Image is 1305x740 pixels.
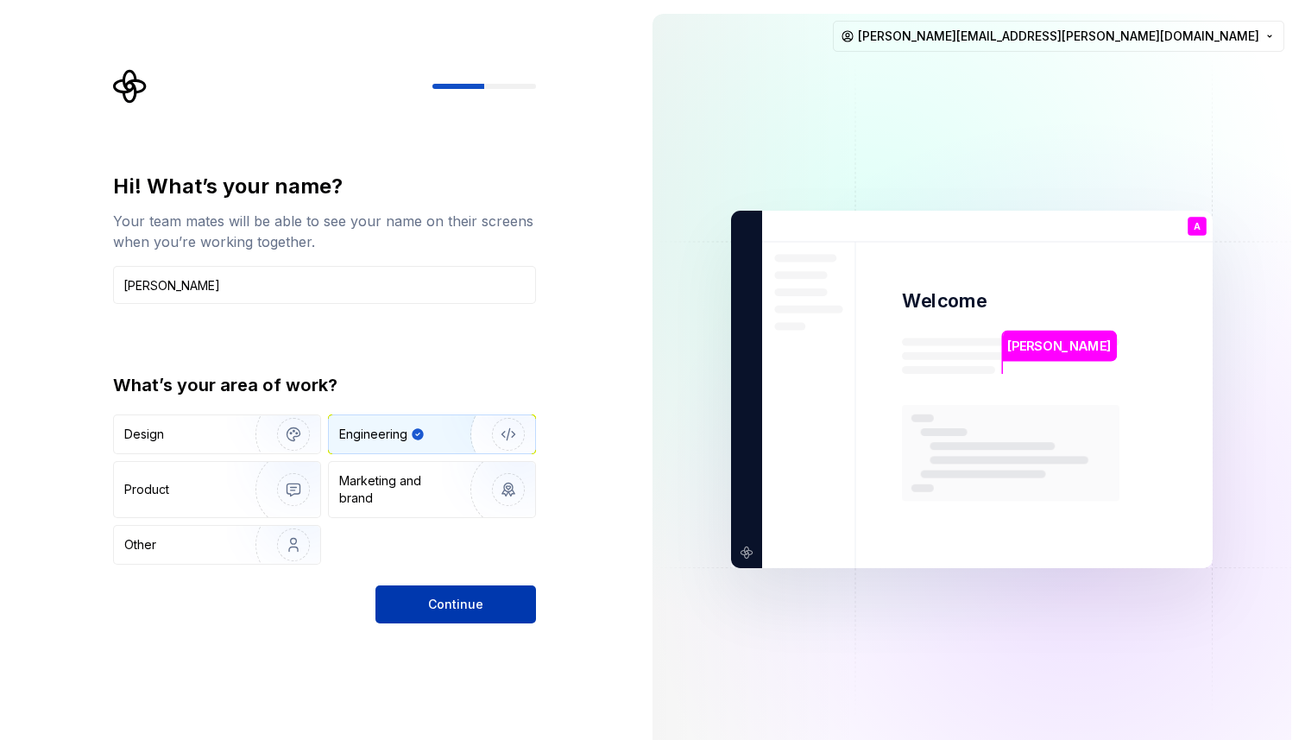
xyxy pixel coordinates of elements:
div: Marketing and brand [339,472,456,507]
button: [PERSON_NAME][EMAIL_ADDRESS][PERSON_NAME][DOMAIN_NAME] [833,21,1284,52]
input: Han Solo [113,266,536,304]
span: Continue [428,596,483,613]
p: A [1194,222,1201,231]
div: Hi! What’s your name? [113,173,536,200]
div: Design [124,426,164,443]
div: Engineering [339,426,407,443]
span: [PERSON_NAME][EMAIL_ADDRESS][PERSON_NAME][DOMAIN_NAME] [858,28,1259,45]
div: Product [124,481,169,498]
div: Other [124,536,156,553]
p: Welcome [902,288,987,313]
div: What’s your area of work? [113,373,536,397]
div: Your team mates will be able to see your name on their screens when you’re working together. [113,211,536,252]
button: Continue [375,585,536,623]
svg: Supernova Logo [113,69,148,104]
p: [PERSON_NAME] [1007,337,1111,356]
